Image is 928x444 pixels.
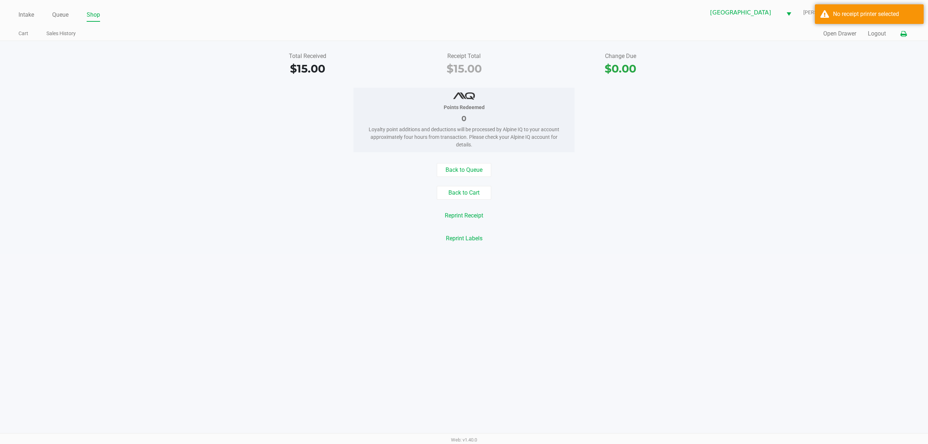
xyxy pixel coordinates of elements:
a: Sales History [46,29,76,38]
div: $15.00 [391,61,537,77]
button: Back to Cart [437,186,491,200]
div: Receipt Total [391,52,537,61]
div: $0.00 [548,61,693,77]
button: Logout [868,29,886,38]
div: Points Redeemed [364,104,564,111]
div: 0 [364,113,564,124]
a: Shop [87,10,100,20]
button: Open Drawer [823,29,856,38]
span: Web: v1.40.0 [451,437,477,443]
button: Back to Queue [437,163,491,177]
div: Total Received [235,52,381,61]
button: Reprint Labels [441,232,487,245]
a: Cart [18,29,28,38]
div: Change Due [548,52,693,61]
div: Loyalty point additions and deductions will be processed by Alpine IQ to your account approximate... [364,126,564,149]
div: $15.00 [235,61,381,77]
span: [GEOGRAPHIC_DATA] [710,8,778,17]
div: No receipt printer selected [833,10,918,18]
a: Queue [52,10,69,20]
button: Select [782,4,796,21]
span: [PERSON_NAME] [803,9,857,16]
a: Intake [18,10,34,20]
button: Reprint Receipt [440,209,488,223]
